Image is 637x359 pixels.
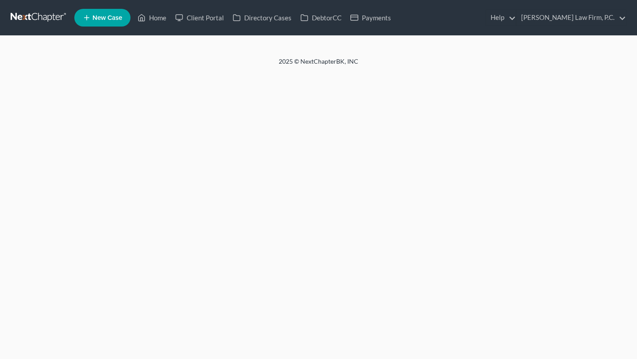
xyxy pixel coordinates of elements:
[228,10,296,26] a: Directory Cases
[133,10,171,26] a: Home
[74,9,130,27] new-legal-case-button: New Case
[346,10,395,26] a: Payments
[517,10,626,26] a: [PERSON_NAME] Law Firm, P.C.
[171,10,228,26] a: Client Portal
[66,57,571,73] div: 2025 © NextChapterBK, INC
[486,10,516,26] a: Help
[296,10,346,26] a: DebtorCC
